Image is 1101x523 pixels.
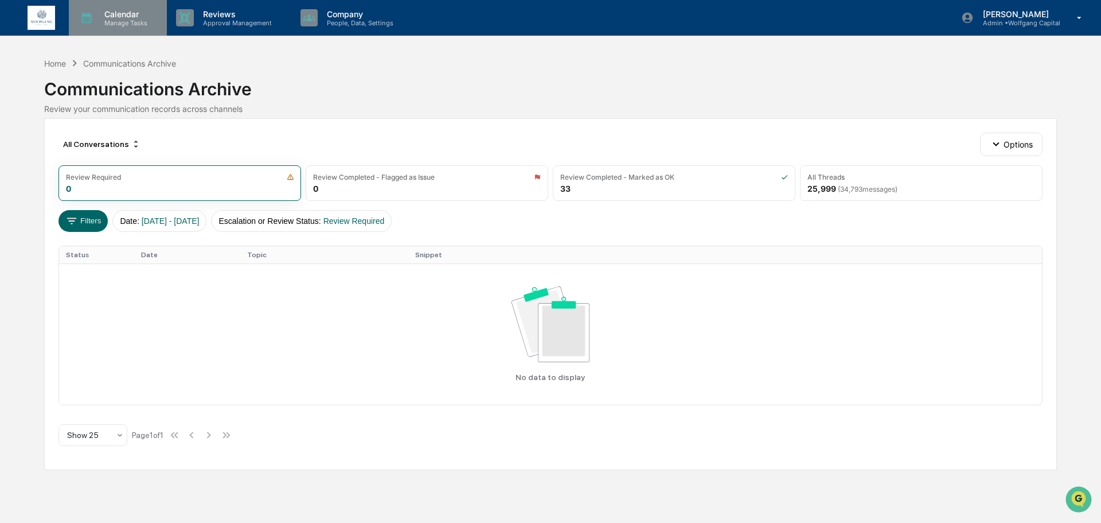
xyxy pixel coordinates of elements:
span: Data Lookup [23,166,72,178]
div: 33 [560,184,571,193]
a: 🖐️Preclearance [7,140,79,161]
p: Company [318,9,399,19]
th: Topic [240,246,408,264]
div: Review your communication records across channels [44,104,1057,114]
div: All Threads [807,173,845,181]
div: 🔎 [11,168,21,177]
span: Attestations [95,145,142,156]
button: Options [980,133,1043,156]
div: Review Completed - Flagged as Issue [313,173,435,181]
a: 🔎Data Lookup [7,162,77,183]
th: Date [134,246,240,264]
img: icon [287,173,294,181]
div: We're available if you need us! [39,99,145,109]
div: 0 [313,184,318,193]
a: 🗄️Attestations [79,140,147,161]
p: Approval Management [194,19,278,27]
iframe: Open customer support [1064,485,1095,516]
div: Start new chat [39,88,188,99]
span: Preclearance [23,145,74,156]
button: Date:[DATE] - [DATE] [112,210,206,232]
div: Review Completed - Marked as OK [560,173,674,181]
img: icon [781,173,788,181]
button: Escalation or Review Status:Review Required [211,210,392,232]
div: Communications Archive [44,69,1057,99]
img: icon [534,173,541,181]
button: Start new chat [195,91,209,105]
div: 0 [66,184,71,193]
div: Review Required [66,173,121,181]
p: No data to display [516,373,585,382]
a: Powered byPylon [81,194,139,203]
p: How can we help? [11,24,209,42]
p: Calendar [95,9,153,19]
p: Manage Tasks [95,19,153,27]
p: [PERSON_NAME] [974,9,1060,19]
div: Page 1 of 1 [132,431,163,440]
img: 1746055101610-c473b297-6a78-478c-a979-82029cc54cd1 [11,88,32,109]
div: 25,999 [807,184,897,193]
div: 🗄️ [83,146,92,155]
div: Communications Archive [83,59,176,68]
img: No data available [512,286,589,362]
th: Snippet [408,246,1042,264]
span: [DATE] - [DATE] [142,216,200,226]
span: Review Required [323,216,385,226]
div: Home [44,59,66,68]
p: Admin • Wolfgang Capital [974,19,1060,27]
p: People, Data, Settings [318,19,399,27]
button: Filters [58,210,108,232]
span: Pylon [114,195,139,203]
th: Status [59,246,134,264]
p: Reviews [194,9,278,19]
div: All Conversations [58,135,145,153]
img: logo [28,6,55,30]
div: 🖐️ [11,146,21,155]
span: ( 34,793 messages) [838,185,897,193]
